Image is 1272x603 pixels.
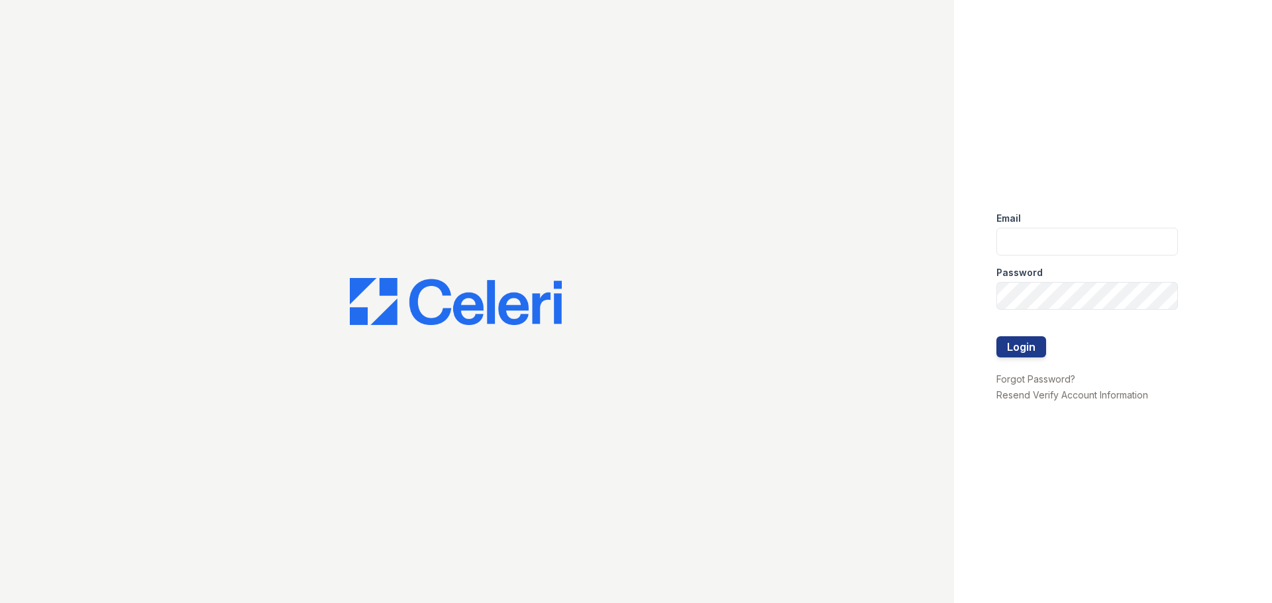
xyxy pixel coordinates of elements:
[996,266,1043,279] label: Password
[996,336,1046,357] button: Login
[996,389,1148,400] a: Resend Verify Account Information
[350,278,562,326] img: CE_Logo_Blue-a8612792a0a2168367f1c8372b55b34899dd931a85d93a1a3d3e32e68fde9ad4.png
[996,212,1021,225] label: Email
[996,373,1075,385] a: Forgot Password?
